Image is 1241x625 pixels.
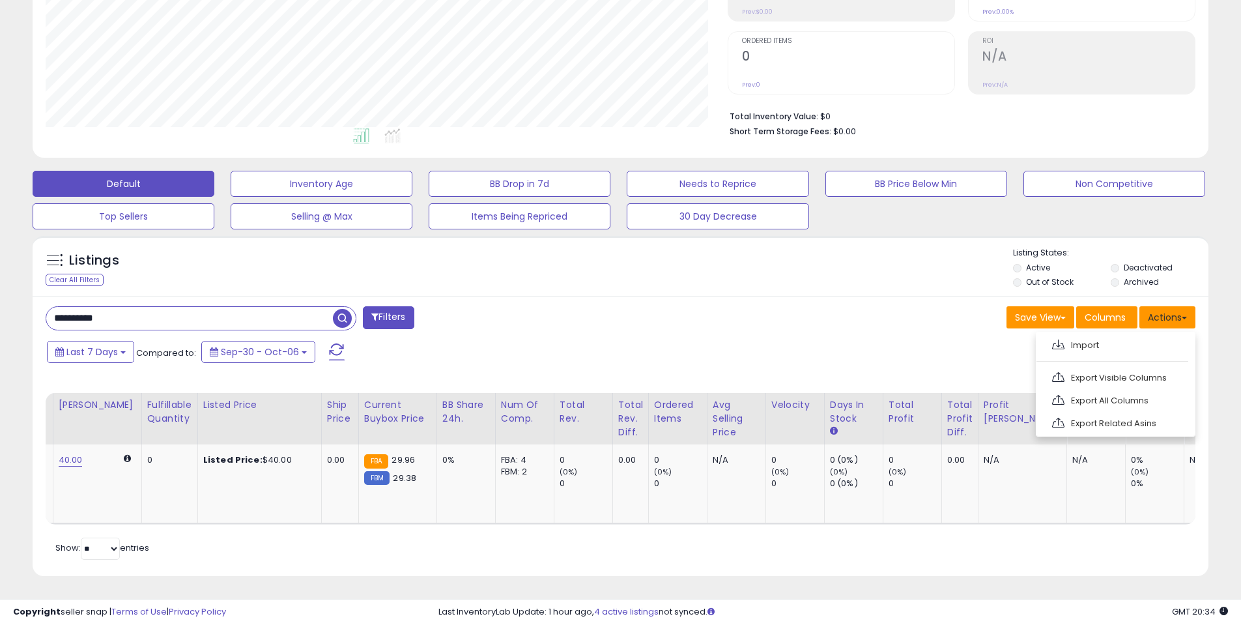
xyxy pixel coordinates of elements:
small: (0%) [830,467,848,477]
strong: Copyright [13,605,61,618]
div: 0% [1131,454,1184,466]
div: Days In Stock [830,398,877,426]
div: [PERSON_NAME] [59,398,136,412]
div: Total Profit Diff. [947,398,973,439]
span: 29.96 [392,454,415,466]
small: FBA [364,454,388,469]
div: BB Share 24h. [442,398,490,426]
li: $0 [730,108,1186,123]
span: 29.38 [393,472,416,484]
small: (0%) [560,467,578,477]
a: Export All Columns [1043,390,1186,411]
div: Ordered Items [654,398,702,426]
small: Prev: 0 [742,81,760,89]
div: 0 [889,454,941,466]
button: Selling @ Max [231,203,412,229]
label: Deactivated [1124,262,1173,273]
button: Sep-30 - Oct-06 [201,341,315,363]
div: Profit [PERSON_NAME] [984,398,1061,426]
span: ROI [982,38,1195,45]
div: Listed Price [203,398,316,412]
a: 40.00 [59,454,83,467]
div: 0 [560,454,612,466]
small: Prev: 0.00% [982,8,1014,16]
button: Last 7 Days [47,341,134,363]
div: 0.00 [327,454,349,466]
button: BB Price Below Min [825,171,1007,197]
label: Active [1026,262,1050,273]
button: Items Being Repriced [429,203,610,229]
div: Avg Selling Price [713,398,760,439]
div: N/A [713,454,756,466]
div: 0 [771,454,824,466]
button: Needs to Reprice [627,171,808,197]
div: Current Buybox Price [364,398,431,426]
button: Top Sellers [33,203,214,229]
button: BB Drop in 7d [429,171,610,197]
b: Total Inventory Value: [730,111,818,122]
div: 0% [1131,478,1184,489]
span: $0.00 [833,125,856,138]
span: Compared to: [136,347,196,359]
b: Listed Price: [203,454,263,466]
div: Total Rev. [560,398,607,426]
small: Prev: N/A [982,81,1008,89]
div: FBA: 4 [501,454,544,466]
button: 30 Day Decrease [627,203,808,229]
span: Show: entries [55,542,149,554]
div: 0 (0%) [830,478,883,489]
b: Short Term Storage Fees: [730,126,831,137]
button: Filters [363,306,414,329]
div: Total Profit [889,398,936,426]
a: Export Visible Columns [1043,368,1186,388]
small: Days In Stock. [830,426,838,437]
div: Clear All Filters [46,274,104,286]
p: Listing States: [1013,247,1208,259]
div: 0.00 [947,454,968,466]
small: (0%) [1131,467,1149,477]
div: Num of Comp. [501,398,549,426]
button: Default [33,171,214,197]
div: Ship Price [327,398,353,426]
button: Actions [1139,306,1195,328]
span: 2025-10-14 20:34 GMT [1172,605,1228,618]
div: Last InventoryLab Update: 1 hour ago, not synced. [438,606,1228,618]
small: (0%) [771,467,790,477]
button: Non Competitive [1023,171,1205,197]
label: Archived [1124,276,1159,287]
span: Last 7 Days [66,345,118,358]
div: 0% [442,454,485,466]
div: Total Rev. Diff. [618,398,643,439]
div: 0 [889,478,941,489]
h5: Listings [69,252,119,270]
button: Save View [1006,306,1074,328]
div: Fulfillable Quantity [147,398,192,426]
span: Columns [1085,311,1126,324]
small: FBM [364,471,390,485]
small: (0%) [889,467,907,477]
h2: 0 [742,49,954,66]
small: Prev: $0.00 [742,8,773,16]
div: 0 [560,478,612,489]
span: Ordered Items [742,38,954,45]
button: Inventory Age [231,171,412,197]
a: Privacy Policy [169,605,226,618]
button: Columns [1076,306,1137,328]
a: Import [1043,335,1186,355]
div: 0.00 [618,454,638,466]
label: Out of Stock [1026,276,1074,287]
div: $40.00 [203,454,311,466]
h2: N/A [982,49,1195,66]
div: 0 [654,478,707,489]
div: N/A [1072,454,1115,466]
div: 0 (0%) [830,454,883,466]
div: FBM: 2 [501,466,544,478]
a: Terms of Use [111,605,167,618]
div: 0 [771,478,824,489]
div: 0 [147,454,188,466]
small: (0%) [654,467,672,477]
div: N/A [1190,454,1233,466]
a: 4 active listings [594,605,659,618]
div: 0 [654,454,707,466]
div: N/A [984,454,1057,466]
